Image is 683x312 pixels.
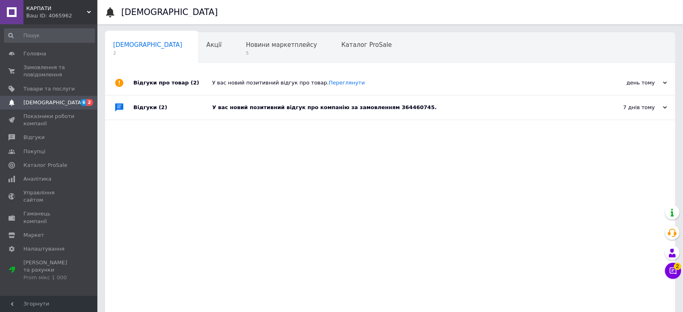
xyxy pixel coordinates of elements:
span: Аналітика [23,175,51,183]
div: У вас новий позитивний відгук про компанію за замовленням 364460745. [212,104,586,111]
span: Новини маркетплейсу [246,41,317,48]
span: Управління сайтом [23,189,75,204]
button: Чат з покупцем2 [665,263,681,279]
span: Каталог ProSale [341,41,392,48]
a: Переглянути [329,80,365,86]
span: Налаштування [23,245,65,253]
span: 6 [80,99,87,106]
div: Відгуки [133,95,212,120]
span: Акції [207,41,222,48]
span: Каталог ProSale [23,162,67,169]
div: 7 днів тому [586,104,667,111]
span: 2 [113,50,182,56]
span: Головна [23,50,46,57]
h1: [DEMOGRAPHIC_DATA] [121,7,218,17]
span: КАРПАТИ [26,5,87,12]
div: У вас новий позитивний відгук про товар. [212,79,586,86]
span: Покупці [23,148,45,155]
span: Показники роботи компанії [23,113,75,127]
div: Ваш ID: 4065962 [26,12,97,19]
div: Відгуки про товар [133,71,212,95]
span: [DEMOGRAPHIC_DATA] [23,99,83,106]
span: Товари та послуги [23,85,75,93]
span: 2 [86,99,93,106]
span: (2) [159,104,167,110]
span: 2 [674,263,681,270]
div: Prom мікс 1 000 [23,274,75,281]
span: [PERSON_NAME] та рахунки [23,259,75,281]
span: Маркет [23,232,44,239]
span: Замовлення та повідомлення [23,64,75,78]
span: Гаманець компанії [23,210,75,225]
span: 5 [246,50,317,56]
span: [DEMOGRAPHIC_DATA] [113,41,182,48]
span: Відгуки [23,134,44,141]
span: (2) [191,80,199,86]
input: Пошук [4,28,95,43]
div: день тому [586,79,667,86]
